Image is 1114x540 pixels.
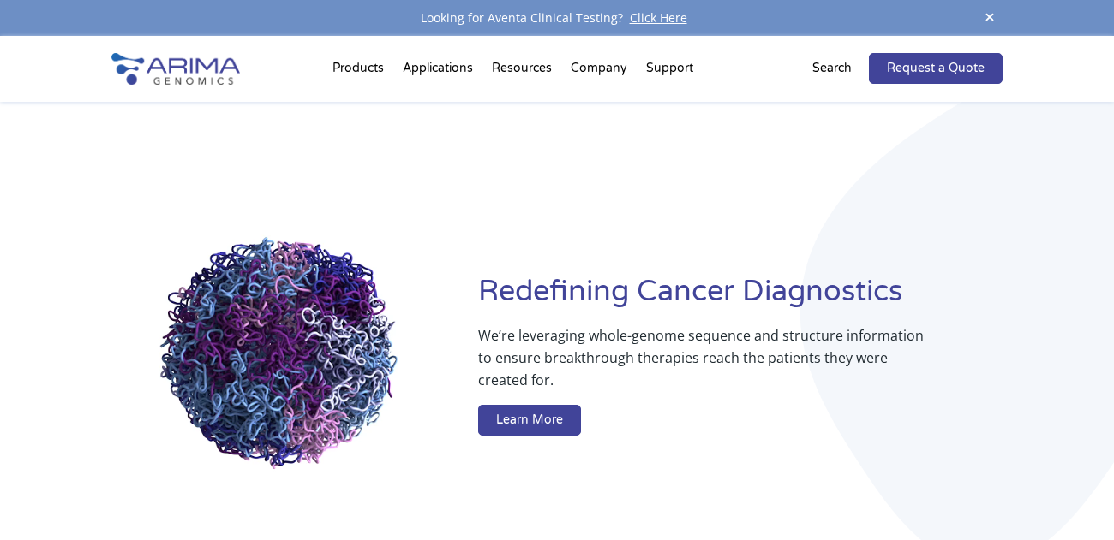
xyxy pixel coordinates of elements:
[478,405,581,436] a: Learn More
[812,57,852,80] p: Search
[111,7,1003,29] div: Looking for Aventa Clinical Testing?
[623,9,694,26] a: Click Here
[869,53,1003,84] a: Request a Quote
[478,324,934,405] p: We’re leveraging whole-genome sequence and structure information to ensure breakthrough therapies...
[111,53,240,85] img: Arima-Genomics-logo
[478,272,1003,324] h1: Redefining Cancer Diagnostics
[1028,458,1114,540] iframe: Chat Widget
